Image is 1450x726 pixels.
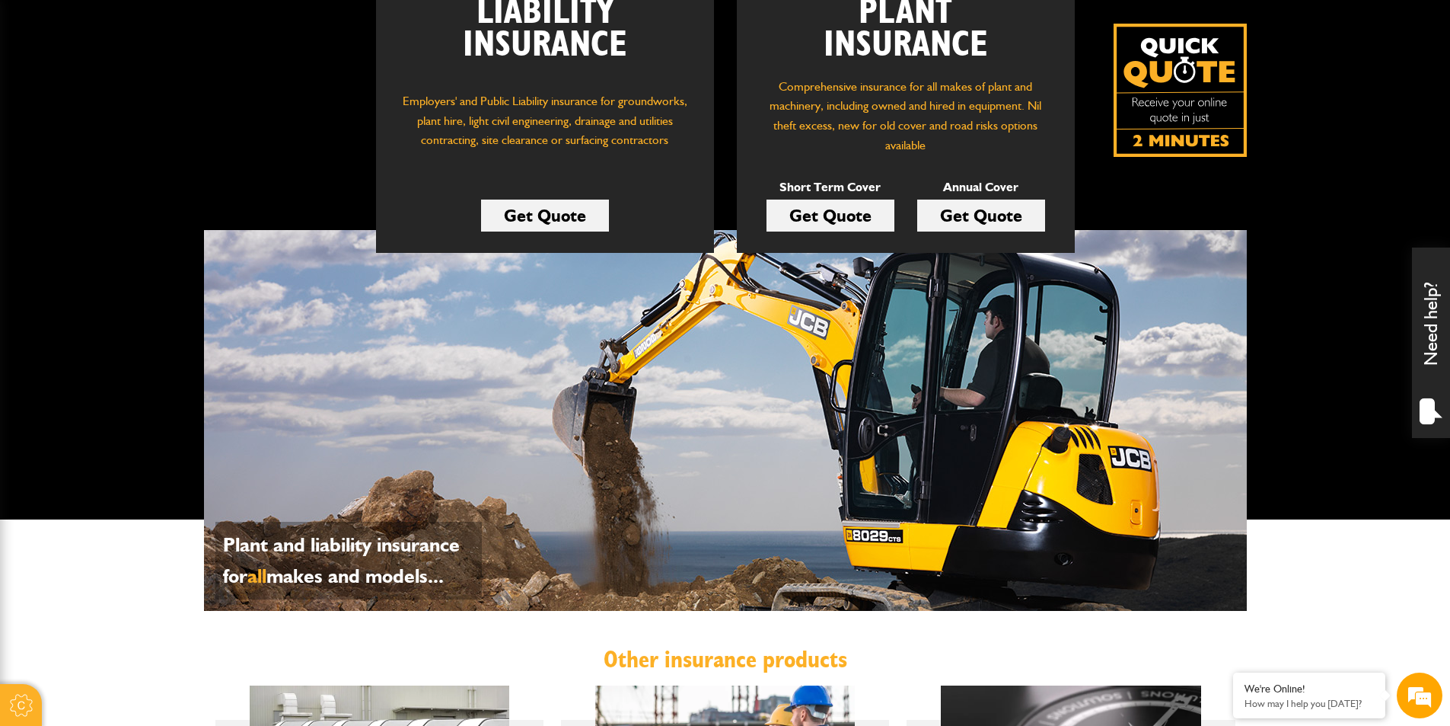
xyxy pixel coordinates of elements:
p: How may I help you today? [1244,698,1374,709]
span: all [247,564,266,588]
div: We're Online! [1244,683,1374,696]
a: Get your insurance quote isn just 2-minutes [1114,24,1247,157]
a: Get Quote [766,200,894,232]
p: Plant and liability insurance for makes and models... [223,529,474,592]
a: Get Quote [481,200,609,232]
img: Quick Quote [1114,24,1247,157]
p: Comprehensive insurance for all makes of plant and machinery, including owned and hired in equipm... [760,77,1052,155]
div: Need help? [1412,248,1450,438]
h2: Other insurance products [215,645,1235,674]
a: Get Quote [917,200,1045,232]
p: Short Term Cover [766,178,894,197]
p: Annual Cover [917,178,1045,197]
p: Employers' and Public Liability insurance for groundworks, plant hire, light civil engineering, d... [399,91,691,165]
